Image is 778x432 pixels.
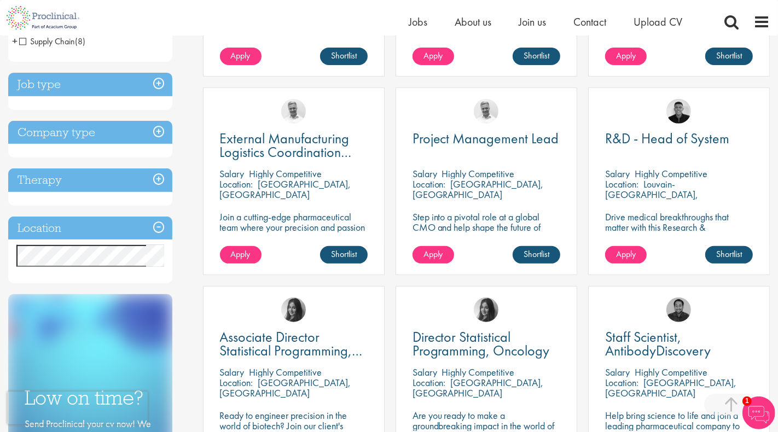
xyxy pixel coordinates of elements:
[231,50,251,61] span: Apply
[413,376,446,389] span: Location:
[474,297,498,322] img: Heidi Hennigan
[220,178,351,201] p: [GEOGRAPHIC_DATA], [GEOGRAPHIC_DATA]
[220,366,245,378] span: Salary
[220,376,351,399] p: [GEOGRAPHIC_DATA], [GEOGRAPHIC_DATA]
[605,376,638,389] span: Location:
[413,167,437,180] span: Salary
[605,376,736,399] p: [GEOGRAPHIC_DATA], [GEOGRAPHIC_DATA]
[413,48,454,65] a: Apply
[25,387,156,408] h3: Low on time?
[220,167,245,180] span: Salary
[220,132,368,159] a: External Manufacturing Logistics Coordination Support
[605,48,647,65] a: Apply
[19,36,75,47] span: Supply Chain
[413,132,560,145] a: Project Management Lead
[605,366,630,378] span: Salary
[413,246,454,264] a: Apply
[220,178,253,190] span: Location:
[605,330,753,358] a: Staff Scientist, AntibodyDiscovery
[605,167,630,180] span: Salary
[249,366,322,378] p: Highly Competitive
[249,167,322,180] p: Highly Competitive
[409,15,427,29] a: Jobs
[231,248,251,260] span: Apply
[605,246,647,264] a: Apply
[573,15,606,29] a: Contact
[320,48,368,65] a: Shortlist
[423,248,443,260] span: Apply
[666,99,691,124] img: Christian Andersen
[19,36,85,47] span: Supply Chain
[455,15,491,29] a: About us
[605,178,638,190] span: Location:
[220,212,368,253] p: Join a cutting-edge pharmaceutical team where your precision and passion for supply chain will he...
[474,99,498,124] img: Joshua Bye
[413,212,560,243] p: Step into a pivotal role at a global CMO and help shape the future of healthcare manufacturing.
[519,15,546,29] a: Join us
[605,132,753,145] a: R&D - Head of System
[220,48,262,65] a: Apply
[635,366,707,378] p: Highly Competitive
[705,246,753,264] a: Shortlist
[742,396,752,406] span: 1
[605,212,753,243] p: Drive medical breakthroughs that matter with this Research & Development position!
[605,129,729,148] span: R&D - Head of System
[8,168,172,192] h3: Therapy
[413,178,544,201] p: [GEOGRAPHIC_DATA], [GEOGRAPHIC_DATA]
[8,73,172,96] h3: Job type
[605,328,711,360] span: Staff Scientist, AntibodyDiscovery
[413,129,559,148] span: Project Management Lead
[666,297,691,322] img: Mike Raletz
[413,376,544,399] p: [GEOGRAPHIC_DATA], [GEOGRAPHIC_DATA]
[442,167,515,180] p: Highly Competitive
[220,376,253,389] span: Location:
[616,50,636,61] span: Apply
[220,330,368,358] a: Associate Director Statistical Programming, Oncology
[281,297,306,322] img: Heidi Hennigan
[742,396,775,429] img: Chatbot
[442,366,515,378] p: Highly Competitive
[705,48,753,65] a: Shortlist
[8,217,172,240] h3: Location
[413,330,560,358] a: Director Statistical Programming, Oncology
[413,328,550,360] span: Director Statistical Programming, Oncology
[513,48,560,65] a: Shortlist
[513,246,560,264] a: Shortlist
[320,246,368,264] a: Shortlist
[75,36,85,47] span: (8)
[413,366,437,378] span: Salary
[616,248,636,260] span: Apply
[635,167,707,180] p: Highly Competitive
[8,121,172,144] h3: Company type
[605,178,698,211] p: Louvain-[GEOGRAPHIC_DATA], [GEOGRAPHIC_DATA]
[423,50,443,61] span: Apply
[281,99,306,124] img: Joshua Bye
[220,328,363,373] span: Associate Director Statistical Programming, Oncology
[220,246,262,264] a: Apply
[220,129,352,175] span: External Manufacturing Logistics Coordination Support
[8,392,148,424] iframe: reCAPTCHA
[634,15,682,29] a: Upload CV
[12,33,18,49] span: +
[413,178,446,190] span: Location:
